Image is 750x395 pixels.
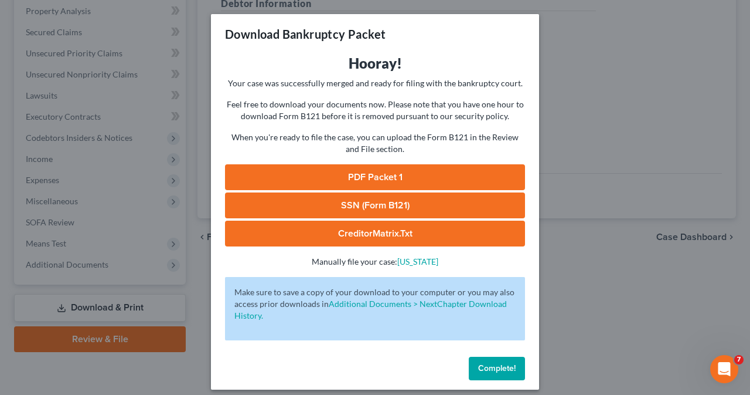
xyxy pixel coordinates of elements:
[397,256,438,266] a: [US_STATE]
[234,299,507,320] a: Additional Documents > NextChapter Download History.
[469,357,525,380] button: Complete!
[225,77,525,89] p: Your case was successfully merged and ready for filing with the bankruptcy court.
[734,355,744,364] span: 7
[225,164,525,190] a: PDF Packet 1
[225,99,525,122] p: Feel free to download your documents now. Please note that you have one hour to download Form B12...
[710,355,738,383] iframe: Intercom live chat
[225,256,525,268] p: Manually file your case:
[225,54,525,73] h3: Hooray!
[234,286,516,322] p: Make sure to save a copy of your download to your computer or you may also access prior downloads in
[478,363,516,373] span: Complete!
[225,131,525,155] p: When you're ready to file the case, you can upload the Form B121 in the Review and File section.
[225,221,525,247] a: CreditorMatrix.txt
[225,26,386,42] h3: Download Bankruptcy Packet
[225,193,525,218] a: SSN (Form B121)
